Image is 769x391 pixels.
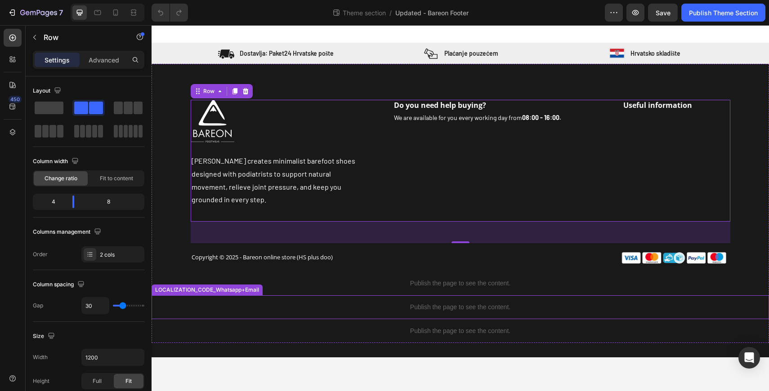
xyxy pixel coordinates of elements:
[40,228,301,237] p: Copyright © 2025 - Bareon online store (HS plus doo)
[33,250,48,258] div: Order
[44,32,120,43] p: Row
[33,302,43,310] div: Gap
[33,156,80,168] div: Column width
[45,174,77,182] span: Change ratio
[4,4,67,22] button: 7
[50,62,65,70] div: Row
[9,96,22,103] div: 450
[341,8,388,18] span: Theme section
[656,9,671,17] span: Save
[33,353,48,361] div: Width
[648,4,678,22] button: Save
[33,226,103,238] div: Columns management
[2,261,109,269] div: LOCALIZATION_CODE_Whatsapp+Email
[471,75,578,86] h3: Useful information
[152,4,188,22] div: Undo/Redo
[33,330,57,342] div: Size
[93,377,102,385] span: Full
[100,251,142,259] div: 2 cols
[81,195,143,208] div: 8
[35,195,65,208] div: 4
[395,8,469,18] span: Updated - Bareon Footer
[125,377,132,385] span: Fit
[59,7,63,18] p: 7
[242,87,456,98] p: We are available for you every working day from
[241,75,457,86] h3: Do you need help buying?
[89,55,119,65] p: Advanced
[152,25,769,391] iframe: To enrich screen reader interactions, please activate Accessibility in Grammarly extension settings
[738,347,760,369] div: Open Intercom Messenger
[681,4,765,22] button: Publish Theme Section
[45,55,70,65] p: Settings
[371,89,410,96] strong: 08:00 - 16:00.
[82,349,144,365] input: Auto
[82,298,109,314] input: Auto
[100,174,133,182] span: Fit to content
[466,222,579,243] img: Alt Image
[33,377,49,385] div: Height
[33,279,86,291] div: Column spacing
[389,8,392,18] span: /
[33,85,63,97] div: Layout
[689,8,758,18] div: Publish Theme Section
